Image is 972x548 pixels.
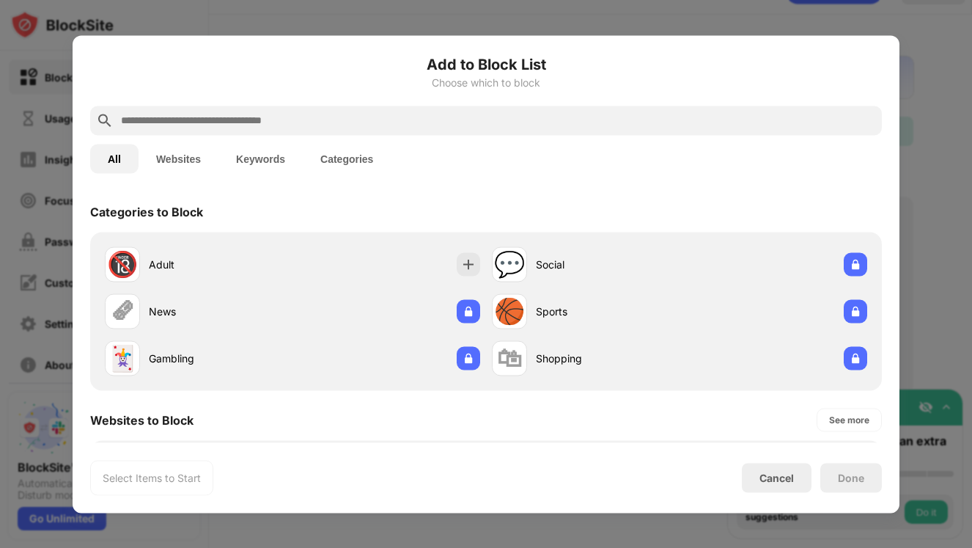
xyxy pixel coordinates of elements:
[90,204,203,219] div: Categories to Block
[497,343,522,373] div: 🛍
[759,472,794,484] div: Cancel
[149,304,292,319] div: News
[536,351,680,366] div: Shopping
[90,412,194,427] div: Websites to Block
[107,249,138,280] div: 🔞
[838,472,864,483] div: Done
[494,249,525,280] div: 💬
[90,53,882,75] h6: Add to Block List
[536,257,680,272] div: Social
[103,470,201,485] div: Select Items to Start
[139,144,218,173] button: Websites
[218,144,303,173] button: Keywords
[149,351,292,366] div: Gambling
[829,412,869,427] div: See more
[110,296,135,326] div: 🗞
[149,257,292,272] div: Adult
[96,112,114,129] img: search.svg
[303,144,391,173] button: Categories
[536,304,680,319] div: Sports
[107,343,138,373] div: 🃏
[494,296,525,326] div: 🏀
[90,144,139,173] button: All
[90,76,882,88] div: Choose which to block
